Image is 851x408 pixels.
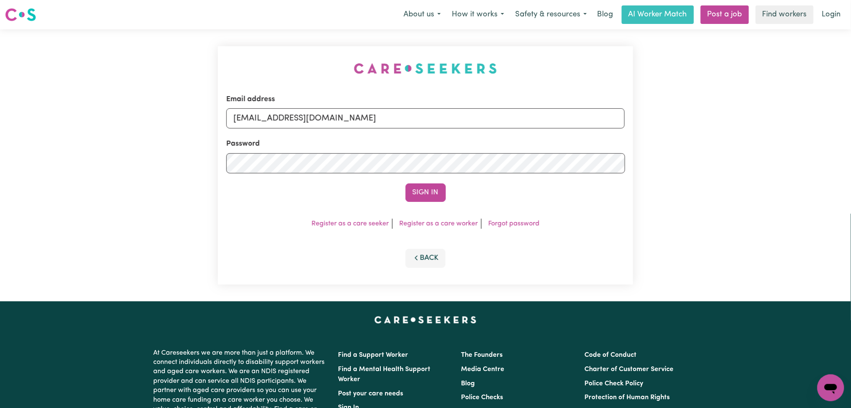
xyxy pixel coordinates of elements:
iframe: Button to launch messaging window [817,374,844,401]
a: Police Check Policy [584,380,643,387]
a: Forgot password [488,220,539,227]
button: Safety & resources [510,6,592,24]
a: Blog [461,380,475,387]
button: How it works [446,6,510,24]
a: Find workers [756,5,814,24]
a: Post a job [701,5,749,24]
button: Back [406,249,446,267]
a: Charter of Customer Service [584,366,673,373]
a: Blog [592,5,618,24]
a: Login [817,5,846,24]
a: Careseekers logo [5,5,36,24]
a: Police Checks [461,394,503,401]
a: Careseekers home page [374,316,477,323]
a: AI Worker Match [622,5,694,24]
a: Find a Mental Health Support Worker [338,366,431,383]
button: About us [398,6,446,24]
label: Email address [226,94,275,105]
img: Careseekers logo [5,7,36,22]
a: Find a Support Worker [338,352,408,358]
a: Post your care needs [338,390,403,397]
a: Protection of Human Rights [584,394,670,401]
input: Email address [226,108,625,128]
a: The Founders [461,352,503,358]
label: Password [226,139,260,149]
button: Sign In [406,183,446,202]
a: Code of Conduct [584,352,636,358]
a: Media Centre [461,366,505,373]
a: Register as a care worker [399,220,478,227]
a: Register as a care seeker [312,220,389,227]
